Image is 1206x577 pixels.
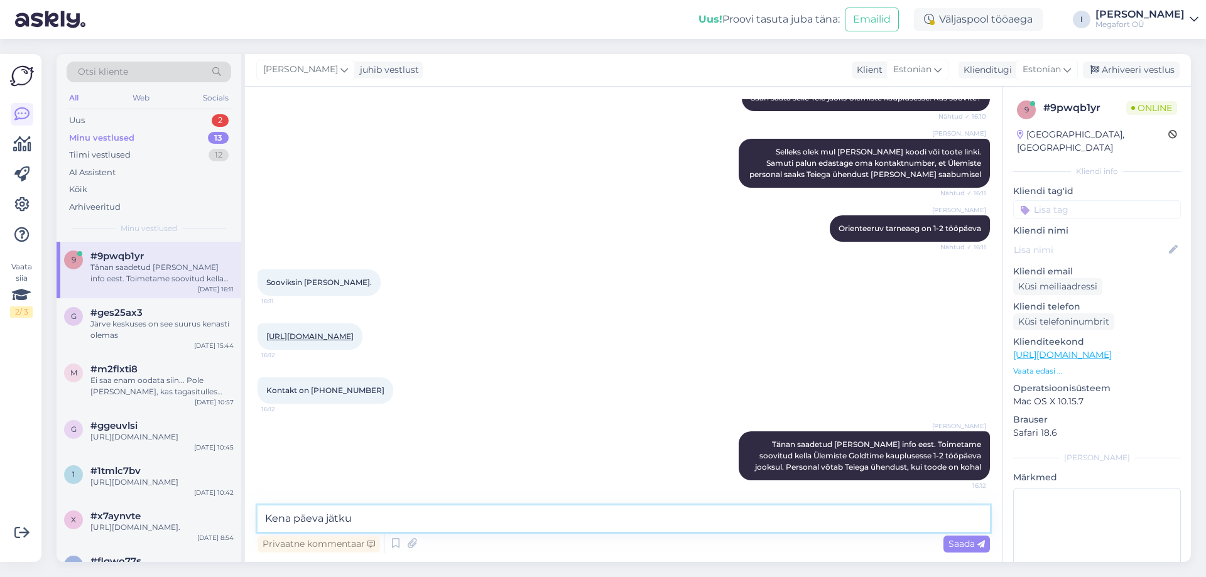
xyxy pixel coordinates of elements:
[69,132,134,144] div: Minu vestlused
[10,306,33,318] div: 2 / 3
[67,90,81,106] div: All
[1013,335,1181,348] p: Klienditeekond
[266,386,384,395] span: Kontakt on [PHONE_NUMBER]
[212,114,229,127] div: 2
[194,341,234,350] div: [DATE] 15:44
[1013,395,1181,408] p: Mac OS X 10.15.7
[90,420,138,431] span: #ggeuvlsi
[932,205,986,215] span: [PERSON_NAME]
[69,166,116,179] div: AI Assistent
[90,375,234,397] div: Ei saa enam oodata siin... Pole [PERSON_NAME], kas tagasitulles vestlus alles... aga kas oleks võ...
[10,64,34,88] img: Askly Logo
[78,65,128,78] span: Otsi kliente
[1095,9,1185,19] div: [PERSON_NAME]
[852,63,883,77] div: Klient
[209,149,229,161] div: 12
[1013,224,1181,237] p: Kliendi nimi
[130,90,152,106] div: Web
[198,284,234,294] div: [DATE] 16:11
[1013,471,1181,484] p: Märkmed
[698,12,840,27] div: Proovi tasuta juba täna:
[261,404,308,414] span: 16:12
[69,183,87,196] div: Kõik
[69,114,85,127] div: Uus
[1013,313,1114,330] div: Küsi telefoninumbrit
[90,318,234,341] div: Järve keskuses on see suurus kenasti olemas
[263,63,338,77] span: [PERSON_NAME]
[69,201,121,213] div: Arhiveeritud
[1043,100,1126,116] div: # 9pwqb1yr
[71,424,77,434] span: g
[261,350,308,360] span: 16:12
[1013,166,1181,177] div: Kliendi info
[90,251,144,262] span: #9pwqb1yr
[1013,426,1181,439] p: Safari 18.6
[194,443,234,452] div: [DATE] 10:45
[1013,365,1181,377] p: Vaata edasi ...
[1013,349,1112,360] a: [URL][DOMAIN_NAME]
[1024,105,1029,114] span: 9
[72,470,75,479] span: 1
[1013,200,1181,219] input: Lisa tag
[1073,11,1090,28] div: I
[749,147,983,179] span: Selleks olek mul [PERSON_NAME] koodi või toote linki. Samuti palun edastage oma kontaktnumber, et...
[755,439,983,472] span: Tänan saadetud [PERSON_NAME] info eest. Toimetame soovitud kella Ülemiste Goldtime kauplusesse 1-...
[948,538,985,549] span: Saada
[839,224,981,233] span: Orienteeruv tarneaeg on 1-2 tööpäeva
[261,296,308,306] span: 16:11
[893,63,932,77] span: Estonian
[90,465,141,477] span: #1tmlc7bv
[69,149,131,161] div: Tiimi vestlused
[90,364,138,375] span: #m2flxti8
[1017,128,1168,154] div: [GEOGRAPHIC_DATA], [GEOGRAPHIC_DATA]
[121,223,177,234] span: Minu vestlused
[10,261,33,318] div: Vaata siia
[939,481,986,490] span: 16:12
[1083,62,1180,78] div: Arhiveeri vestlus
[1023,63,1061,77] span: Estonian
[90,522,234,533] div: [URL][DOMAIN_NAME].
[90,262,234,284] div: Tänan saadetud [PERSON_NAME] info eest. Toimetame soovitud kella Ülemiste Goldtime kauplusesse 1-...
[71,311,77,321] span: g
[258,536,380,553] div: Privaatne kommentaar
[71,560,76,569] span: f
[71,515,76,524] span: x
[200,90,231,106] div: Socials
[932,421,986,431] span: [PERSON_NAME]
[939,188,986,198] span: Nähtud ✓ 16:11
[938,112,986,121] span: Nähtud ✓ 16:10
[90,477,234,488] div: [URL][DOMAIN_NAME]
[1013,300,1181,313] p: Kliendi telefon
[1013,452,1181,463] div: [PERSON_NAME]
[1095,19,1185,30] div: Megafort OÜ
[90,510,141,522] span: #x7aynvte
[258,505,990,532] textarea: Kena päeva jätku
[932,129,986,138] span: [PERSON_NAME]
[266,278,372,287] span: Sooviksin [PERSON_NAME].
[1013,382,1181,395] p: Operatsioonisüsteem
[1013,278,1102,295] div: Küsi meiliaadressi
[1013,185,1181,198] p: Kliendi tag'id
[194,488,234,497] div: [DATE] 10:42
[1095,9,1198,30] a: [PERSON_NAME]Megafort OÜ
[1014,243,1166,257] input: Lisa nimi
[72,255,76,264] span: 9
[197,533,234,542] div: [DATE] 8:54
[266,332,354,341] a: [URL][DOMAIN_NAME]
[90,307,143,318] span: #ges25ax3
[845,8,899,31] button: Emailid
[355,63,419,77] div: juhib vestlust
[914,8,1043,31] div: Väljaspool tööaega
[70,368,77,377] span: m
[959,63,1012,77] div: Klienditugi
[90,431,234,443] div: [URL][DOMAIN_NAME]
[1013,265,1181,278] p: Kliendi email
[1126,101,1177,115] span: Online
[939,242,986,252] span: Nähtud ✓ 16:11
[195,397,234,407] div: [DATE] 10:57
[1013,413,1181,426] p: Brauser
[90,556,141,567] span: #flgwo77s
[698,13,722,25] b: Uus!
[208,132,229,144] div: 13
